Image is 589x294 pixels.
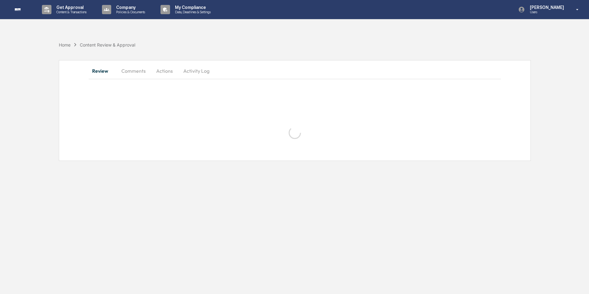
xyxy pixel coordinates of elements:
p: Data, Deadlines & Settings [170,10,214,14]
button: Comments [116,63,151,78]
p: My Compliance [170,5,214,10]
img: logo [15,8,30,10]
button: Activity Log [178,63,214,78]
p: Get Approval [51,5,90,10]
p: Users [525,10,567,14]
p: Company [111,5,148,10]
p: Policies & Documents [111,10,148,14]
div: Home [59,42,71,47]
div: secondary tabs example [89,63,501,78]
p: [PERSON_NAME] [525,5,567,10]
div: Content Review & Approval [80,42,135,47]
button: Review [89,63,116,78]
button: Actions [151,63,178,78]
p: Content & Transactions [51,10,90,14]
